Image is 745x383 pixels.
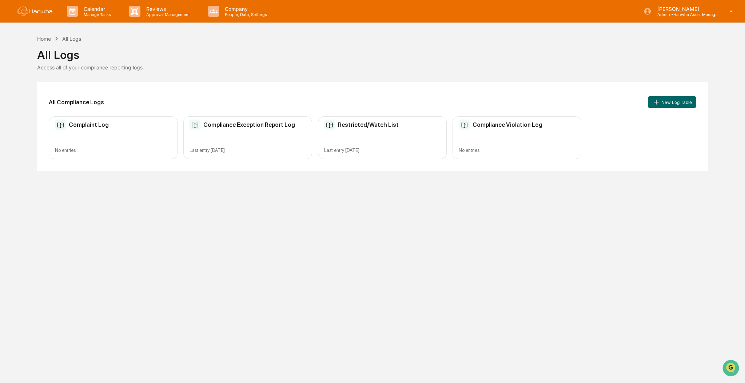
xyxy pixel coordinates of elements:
img: Compliance Log Table Icon [324,120,335,130]
a: 🗄️Attestations [50,89,93,102]
div: Start new chat [25,56,119,63]
p: [PERSON_NAME] [652,6,719,12]
div: All Logs [62,36,81,42]
span: Preclearance [15,92,47,99]
a: 🖐️Preclearance [4,89,50,102]
h2: All Compliance Logs [49,99,104,106]
div: Home [37,36,51,42]
p: Reviews [140,6,194,12]
div: 🖐️ [7,92,13,98]
a: 🔎Data Lookup [4,102,49,116]
div: Access all of your compliance reporting logs [37,64,708,70]
div: No entries [459,148,575,153]
div: Last entry [DATE] [324,148,441,153]
img: Compliance Log Table Icon [459,120,470,130]
div: We're available if you need us! [25,63,92,69]
div: 🔎 [7,106,13,112]
h2: Compliance Violation Log [473,121,542,128]
a: Powered byPylon [51,123,88,129]
img: Compliance Log Table Icon [190,120,200,130]
button: New Log Table [648,96,696,108]
img: Compliance Log Table Icon [55,120,66,130]
p: Manage Tasks [78,12,115,17]
img: 1746055101610-c473b297-6a78-478c-a979-82029cc54cd1 [7,56,20,69]
h2: Restricted/Watch List [338,121,399,128]
p: Company [219,6,271,12]
p: Approval Management [140,12,194,17]
img: logo [17,7,52,16]
div: Last entry [DATE] [190,148,306,153]
span: Data Lookup [15,105,46,113]
p: Admin • Hanwha Asset Management ([GEOGRAPHIC_DATA]) Ltd. [652,12,719,17]
p: People, Data, Settings [219,12,271,17]
h2: Compliance Exception Report Log [203,121,295,128]
div: 🗄️ [53,92,59,98]
div: All Logs [37,43,708,61]
iframe: Open customer support [722,359,741,379]
span: Pylon [72,123,88,129]
button: Start new chat [124,58,132,66]
span: Attestations [60,92,90,99]
div: No entries [55,148,171,153]
h2: Complaint Log [69,121,109,128]
p: How can we help? [7,15,132,27]
p: Calendar [78,6,115,12]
